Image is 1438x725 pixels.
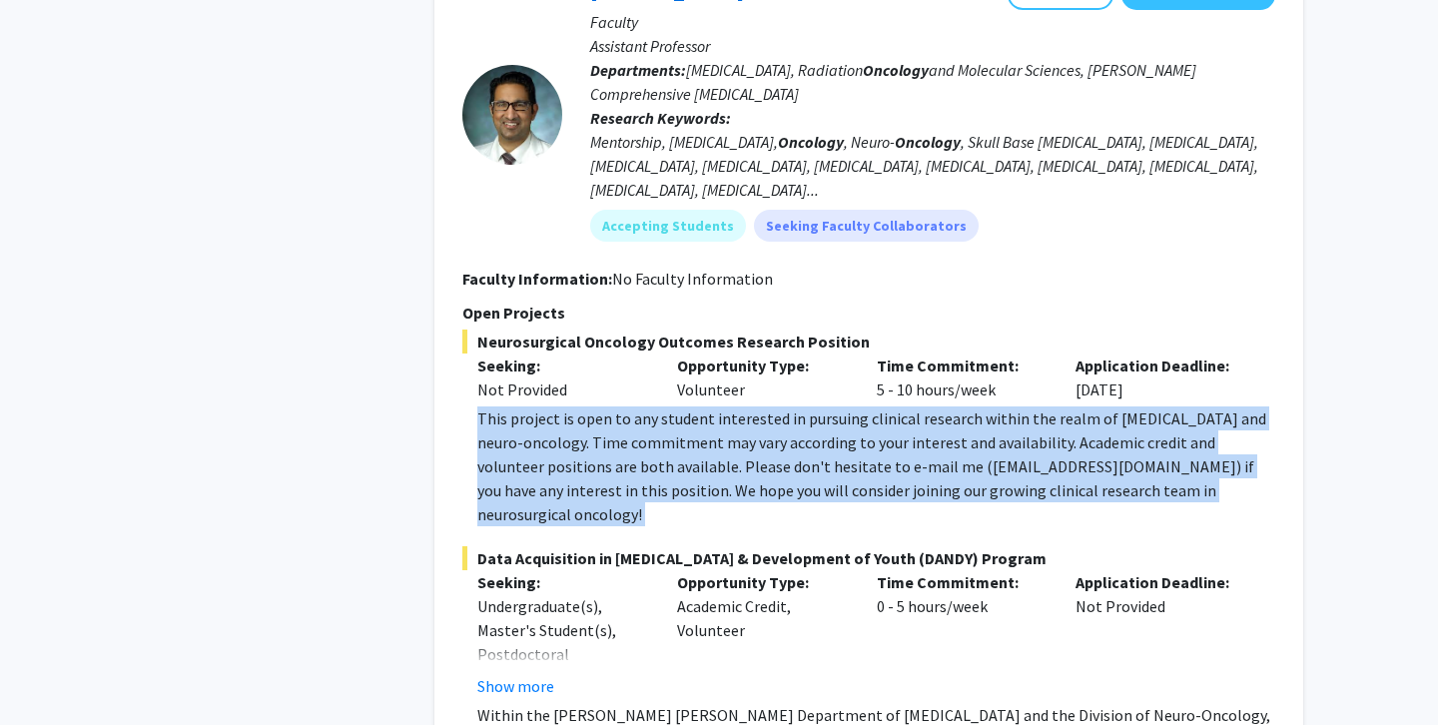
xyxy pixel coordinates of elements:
p: Opportunity Type: [677,570,847,594]
span: [MEDICAL_DATA], Radiation and Molecular Sciences, [PERSON_NAME] Comprehensive [MEDICAL_DATA] [590,60,1196,104]
div: Not Provided [1061,570,1260,698]
b: Oncology [778,132,844,152]
mat-chip: Seeking Faculty Collaborators [754,210,979,242]
b: Oncology [863,60,929,80]
div: Not Provided [477,377,647,401]
div: Academic Credit, Volunteer [662,570,862,698]
p: Open Projects [462,301,1275,325]
p: Application Deadline: [1076,570,1245,594]
p: Opportunity Type: [677,354,847,377]
span: No Faculty Information [612,269,773,289]
mat-chip: Accepting Students [590,210,746,242]
p: Seeking: [477,570,647,594]
div: Mentorship, [MEDICAL_DATA], , Neuro- , Skull Base [MEDICAL_DATA], [MEDICAL_DATA], [MEDICAL_DATA],... [590,130,1275,202]
div: [DATE] [1061,354,1260,401]
p: Time Commitment: [877,570,1047,594]
p: Application Deadline: [1076,354,1245,377]
div: This project is open to any student interested in pursuing clinical research within the realm of ... [477,406,1275,526]
b: Research Keywords: [590,108,731,128]
span: Data Acquisition in [MEDICAL_DATA] & Development of Youth (DANDY) Program [462,546,1275,570]
p: Time Commitment: [877,354,1047,377]
div: 5 - 10 hours/week [862,354,1062,401]
div: 0 - 5 hours/week [862,570,1062,698]
b: Faculty Information: [462,269,612,289]
b: Oncology [895,132,961,152]
div: Volunteer [662,354,862,401]
p: Faculty [590,10,1275,34]
b: Departments: [590,60,686,80]
button: Show more [477,674,554,698]
iframe: Chat [15,635,85,710]
span: Neurosurgical Oncology Outcomes Research Position [462,330,1275,354]
p: Seeking: [477,354,647,377]
p: Assistant Professor [590,34,1275,58]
